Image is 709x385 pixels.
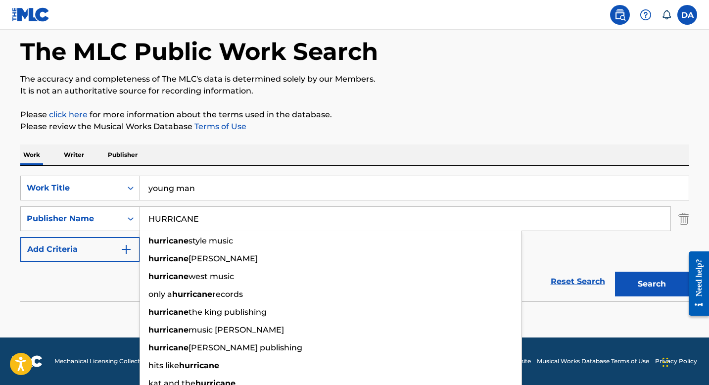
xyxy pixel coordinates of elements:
[20,73,689,85] p: The accuracy and completeness of The MLC's data is determined solely by our Members.
[54,357,169,366] span: Mechanical Licensing Collective © 2025
[148,361,179,370] span: hits like
[61,144,87,165] p: Writer
[12,355,43,367] img: logo
[20,176,689,301] form: Search Form
[189,307,267,317] span: the king publishing
[614,9,626,21] img: search
[537,357,649,366] a: Musical Works Database Terms of Use
[148,254,189,263] strong: hurricane
[148,325,189,335] strong: hurricane
[192,122,246,131] a: Terms of Use
[27,213,116,225] div: Publisher Name
[189,236,233,245] span: style music
[20,109,689,121] p: Please for more information about the terms used in the database.
[148,236,189,245] strong: hurricane
[179,361,219,370] strong: hurricane
[148,289,172,299] span: only a
[662,10,671,20] div: Notifications
[212,289,243,299] span: records
[20,121,689,133] p: Please review the Musical Works Database
[148,307,189,317] strong: hurricane
[662,347,668,377] div: Drag
[546,271,610,292] a: Reset Search
[189,254,258,263] span: [PERSON_NAME]
[189,272,234,281] span: west music
[189,343,302,352] span: [PERSON_NAME] publishing
[105,144,141,165] p: Publisher
[148,343,189,352] strong: hurricane
[660,337,709,385] iframe: Chat Widget
[49,110,88,119] a: click here
[27,182,116,194] div: Work Title
[677,5,697,25] div: User Menu
[678,206,689,231] img: Delete Criterion
[615,272,689,296] button: Search
[655,357,697,366] a: Privacy Policy
[20,144,43,165] p: Work
[148,272,189,281] strong: hurricane
[20,85,689,97] p: It is not an authoritative source for recording information.
[120,243,132,255] img: 9d2ae6d4665cec9f34b9.svg
[636,5,656,25] div: Help
[20,237,140,262] button: Add Criteria
[189,325,284,335] span: music [PERSON_NAME]
[172,289,212,299] strong: hurricane
[20,37,378,66] h1: The MLC Public Work Search
[12,7,50,22] img: MLC Logo
[681,244,709,324] iframe: Resource Center
[640,9,652,21] img: help
[610,5,630,25] a: Public Search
